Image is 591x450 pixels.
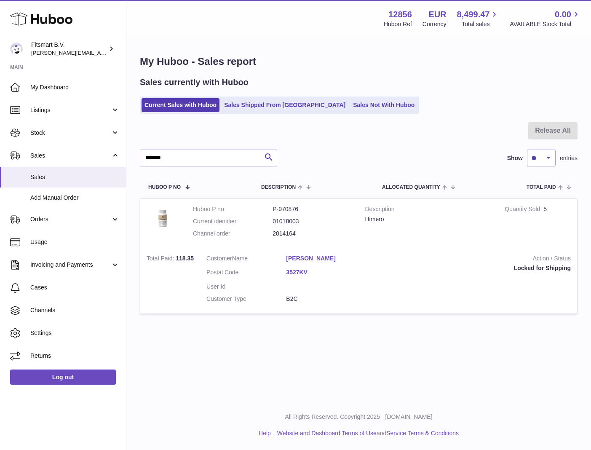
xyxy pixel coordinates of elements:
span: Sales [30,152,111,160]
a: Sales Not With Huboo [350,98,417,112]
dt: User Id [206,283,286,291]
span: Returns [30,352,120,360]
label: Show [507,154,523,162]
dd: 2014164 [273,230,352,238]
span: Orders [30,215,111,223]
dt: Channel order [193,230,273,238]
span: ALLOCATED Quantity [382,185,440,190]
dt: Current identifier [193,217,273,225]
span: 0.00 [555,9,571,20]
span: Usage [30,238,120,246]
dt: Customer Type [206,295,286,303]
a: Service Terms & Conditions [386,430,459,437]
div: Himero [365,215,492,223]
span: Customer [206,255,232,262]
h1: My Huboo - Sales report [140,55,578,68]
span: Stock [30,129,111,137]
span: 118.35 [176,255,194,262]
dt: Postal Code [206,268,286,279]
dd: B2C [286,295,366,303]
strong: 12856 [388,9,412,20]
span: entries [560,154,578,162]
dd: 01018003 [273,217,352,225]
dt: Huboo P no [193,205,273,213]
span: Add Manual Order [30,194,120,202]
dt: Name [206,254,286,265]
span: Sales [30,173,120,181]
strong: Quantity Sold [505,206,543,214]
strong: Action / Status [379,254,571,265]
a: 8,499.47 Total sales [457,9,500,28]
a: Log out [10,370,116,385]
a: 0.00 AVAILABLE Stock Total [510,9,581,28]
span: Channels [30,306,120,314]
div: Fitsmart B.V. [31,41,107,57]
span: [PERSON_NAME][EMAIL_ADDRESS][DOMAIN_NAME] [31,49,169,56]
span: Huboo P no [148,185,181,190]
span: Listings [30,106,111,114]
li: and [274,429,459,437]
span: Invoicing and Payments [30,261,111,269]
a: Website and Dashboard Terms of Use [277,430,377,437]
a: [PERSON_NAME] [286,254,366,262]
h2: Sales currently with Huboo [140,77,249,88]
a: Sales Shipped From [GEOGRAPHIC_DATA] [221,98,348,112]
strong: Description [365,205,492,215]
span: Description [261,185,296,190]
div: Locked for Shipping [379,264,571,272]
a: Current Sales with Huboo [142,98,219,112]
span: Total paid [527,185,556,190]
span: 8,499.47 [457,9,490,20]
span: AVAILABLE Stock Total [510,20,581,28]
td: 5 [498,199,577,248]
img: 128561711358723.png [147,205,180,230]
span: Total sales [462,20,499,28]
a: 3527KV [286,268,366,276]
span: My Dashboard [30,83,120,91]
p: All Rights Reserved. Copyright 2025 - [DOMAIN_NAME] [133,413,584,421]
strong: Total Paid [147,255,176,264]
img: jonathan@leaderoo.com [10,43,23,55]
dd: P-970876 [273,205,352,213]
a: Help [259,430,271,437]
strong: EUR [428,9,446,20]
div: Huboo Ref [384,20,412,28]
span: Settings [30,329,120,337]
span: Cases [30,284,120,292]
div: Currency [423,20,447,28]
